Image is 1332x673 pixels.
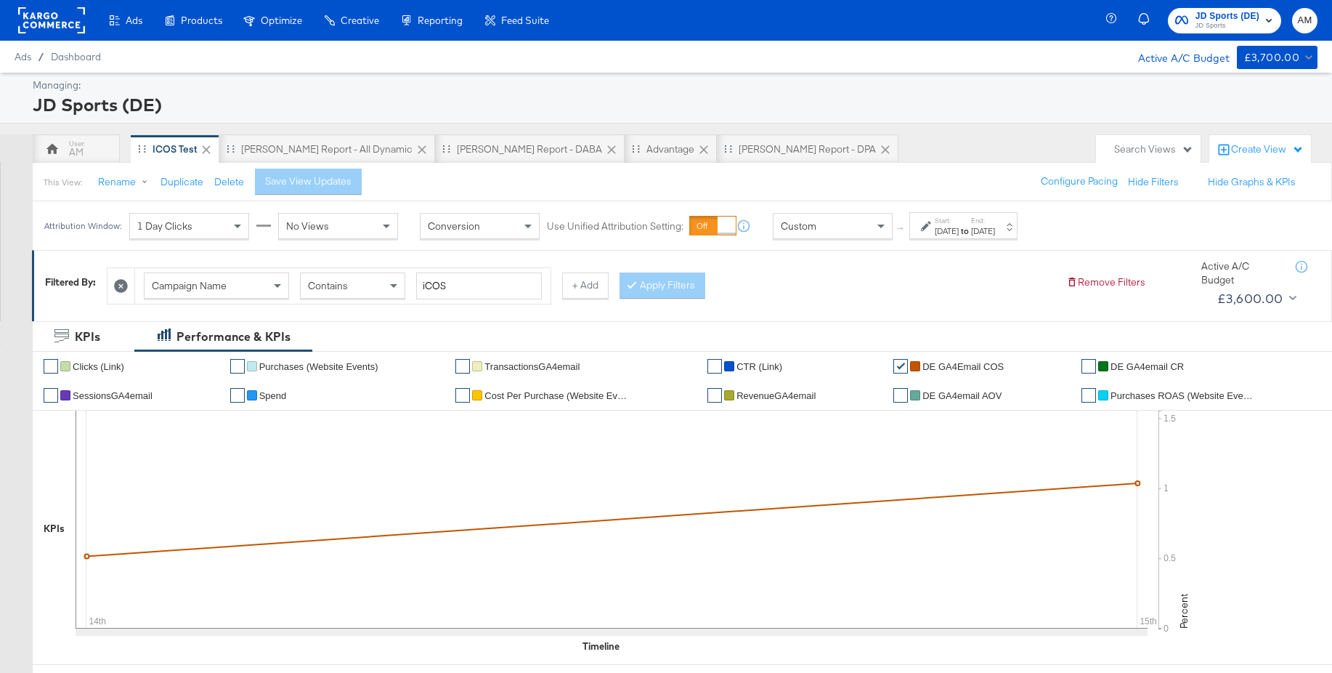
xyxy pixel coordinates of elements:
[959,225,971,236] strong: to
[416,273,542,299] input: Enter a search term
[75,329,100,345] div: KPIs
[484,361,580,372] span: TransactionsGA4email
[501,15,549,26] span: Feed Suite
[1123,46,1230,68] div: Active A/C Budget
[341,15,379,26] span: Creative
[176,329,291,345] div: Performance & KPIs
[137,219,192,233] span: 1 Day Clicks
[781,219,816,233] span: Custom
[457,142,602,156] div: [PERSON_NAME] Report - DABA
[230,359,245,374] a: ✔
[1211,287,1299,310] button: £3,600.00
[152,279,227,292] span: Campaign Name
[230,388,245,403] a: ✔
[44,359,58,374] a: ✔
[707,359,722,374] a: ✔
[632,145,640,153] div: Drag to reorder tab
[1201,259,1281,286] div: Active A/C Budget
[484,390,630,401] span: Cost Per Purchase (Website Events)
[1110,361,1184,372] span: DE GA4email CR
[922,361,1004,372] span: DE GA4Email COS
[1237,46,1317,69] button: £3,700.00
[428,219,480,233] span: Conversion
[73,390,153,401] span: SessionsGA4email
[44,177,82,188] div: This View:
[455,359,470,374] a: ✔
[214,175,244,189] button: Delete
[1081,388,1096,403] a: ✔
[1208,175,1296,189] button: Hide Graphs & KPIs
[893,388,908,403] a: ✔
[724,145,732,153] div: Drag to reorder tab
[1066,275,1145,289] button: Remove Filters
[33,92,1314,117] div: JD Sports (DE)
[259,390,287,401] span: Spend
[308,279,348,292] span: Contains
[153,142,197,156] div: iCOS Test
[1292,8,1317,33] button: AM
[44,221,122,231] div: Attribution Window:
[1195,9,1259,24] span: JD Sports (DE)
[126,15,142,26] span: Ads
[161,175,203,189] button: Duplicate
[547,219,683,233] label: Use Unified Attribution Setting:
[442,145,450,153] div: Drag to reorder tab
[73,361,124,372] span: Clicks (Link)
[261,15,302,26] span: Optimize
[1128,175,1179,189] button: Hide Filters
[33,78,1314,92] div: Managing:
[1231,142,1304,157] div: Create View
[922,390,1002,401] span: DE GA4email AOV
[44,522,65,536] div: KPIs
[1031,169,1128,195] button: Configure Pacing
[1168,8,1281,33] button: JD Sports (DE)JD Sports
[1081,359,1096,374] a: ✔
[259,361,378,372] span: Purchases (Website Events)
[1298,12,1312,29] span: AM
[935,216,959,225] label: Start:
[455,388,470,403] a: ✔
[971,216,995,225] label: End:
[707,388,722,403] a: ✔
[582,640,620,653] div: Timeline
[138,145,146,153] div: Drag to reorder tab
[44,388,58,403] a: ✔
[739,142,876,156] div: [PERSON_NAME] Report - DPA
[646,142,694,156] div: Advantage
[736,361,782,372] span: CTR (Link)
[562,273,609,299] button: + Add
[935,225,959,237] div: [DATE]
[241,142,413,156] div: [PERSON_NAME] Report - All Dynamic
[1110,390,1256,401] span: Purchases ROAS (Website Events)
[286,219,329,233] span: No Views
[88,169,163,196] button: Rename
[893,359,908,374] a: ✔
[51,51,101,63] a: Dashboard
[31,51,51,63] span: /
[1114,142,1193,156] div: Search Views
[227,145,235,153] div: Drag to reorder tab
[418,15,463,26] span: Reporting
[1217,288,1283,310] div: £3,600.00
[15,51,31,63] span: Ads
[1195,20,1259,32] span: JD Sports
[45,275,96,289] div: Filtered By:
[894,226,908,231] span: ↑
[181,15,222,26] span: Products
[1244,49,1300,67] div: £3,700.00
[736,390,816,401] span: RevenueGA4email
[69,145,84,159] div: AM
[1177,594,1190,629] text: Percent
[971,225,995,237] div: [DATE]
